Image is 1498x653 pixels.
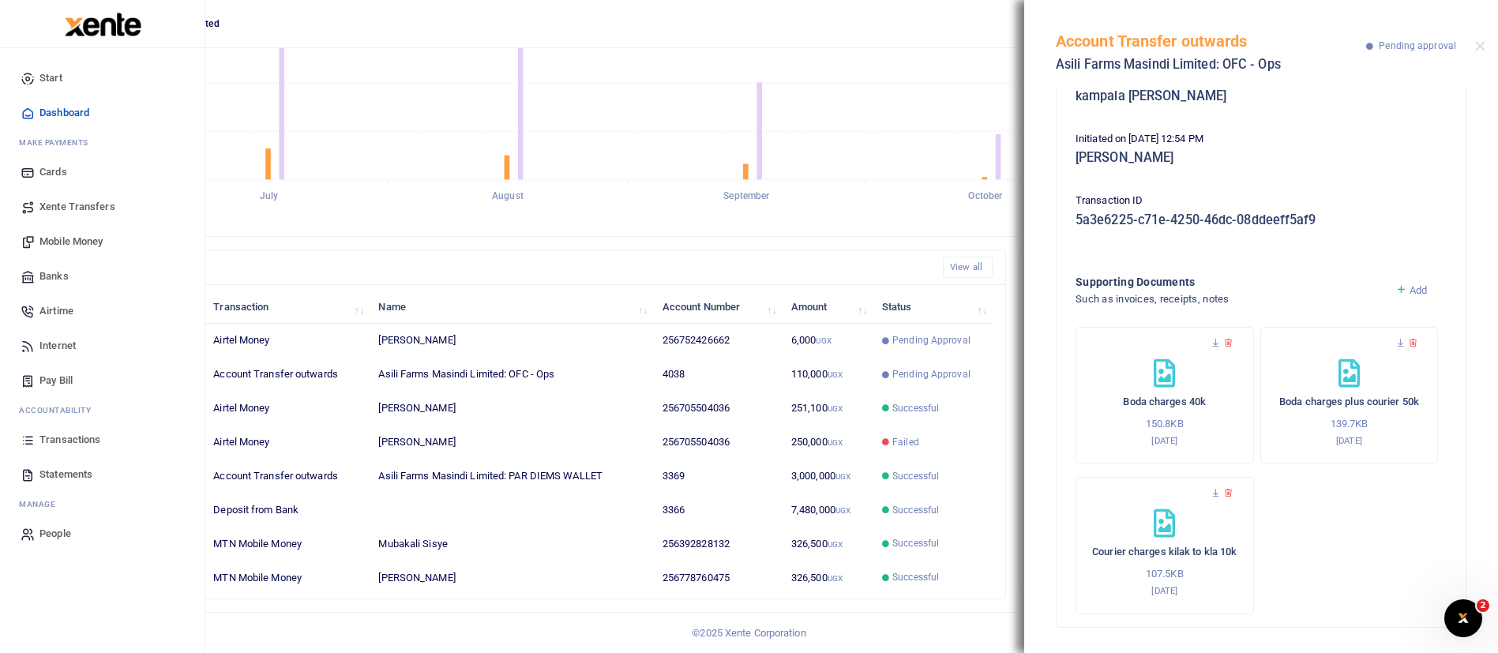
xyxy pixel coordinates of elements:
[1076,131,1447,148] p: Initiated on [DATE] 12:54 PM
[370,460,653,494] td: Asili Farms Masindi Limited: PAR DIEMS WALLET
[1379,40,1456,51] span: Pending approval
[873,290,993,324] th: Status: activate to sort column ascending
[828,370,843,379] small: UGX
[1092,396,1237,408] h6: Boda charges 40k
[1277,396,1422,408] h6: Boda charges plus courier 50k
[1076,291,1383,308] h4: Such as invoices, receipts, notes
[828,574,843,583] small: UGX
[370,426,653,460] td: [PERSON_NAME]
[1151,435,1177,446] small: [DATE]
[816,336,831,345] small: UGX
[783,358,873,392] td: 110,000
[13,155,192,190] a: Cards
[370,290,653,324] th: Name: activate to sort column ascending
[205,527,370,561] td: MTN Mobile Money
[892,401,939,415] span: Successful
[205,324,370,358] td: Airtel Money
[1477,599,1489,612] span: 2
[654,460,783,494] td: 3369
[13,516,192,551] a: People
[39,526,71,542] span: People
[205,290,370,324] th: Transaction: activate to sort column ascending
[39,234,103,250] span: Mobile Money
[205,426,370,460] td: Airtel Money
[39,338,76,354] span: Internet
[783,290,873,324] th: Amount: activate to sort column ascending
[654,358,783,392] td: 4038
[13,328,192,363] a: Internet
[1076,212,1447,228] h5: 5a3e6225-c71e-4250-46dc-08ddeeff5af9
[1076,73,1447,104] h5: Funds transfer to OFC wallet for transport documents to kampala [PERSON_NAME]
[370,324,653,358] td: [PERSON_NAME]
[13,224,192,259] a: Mobile Money
[1076,327,1254,464] div: Boda charges 40k
[370,527,653,561] td: Mubakali Sisye
[654,494,783,527] td: 3366
[828,438,843,447] small: UGX
[654,527,783,561] td: 256392828132
[13,363,192,398] a: Pay Bill
[1092,566,1237,583] p: 107.5KB
[13,294,192,328] a: Airtime
[892,536,939,550] span: Successful
[1056,57,1366,73] h5: Asili Farms Masindi Limited: OFC - Ops
[828,404,843,413] small: UGX
[39,373,73,388] span: Pay Bill
[835,472,850,481] small: UGX
[39,105,89,121] span: Dashboard
[13,422,192,457] a: Transactions
[1444,599,1482,637] iframe: Intercom live chat
[1076,193,1447,209] p: Transaction ID
[1410,284,1427,296] span: Add
[39,164,67,180] span: Cards
[13,190,192,224] a: Xente Transfers
[39,432,100,448] span: Transactions
[1260,327,1439,464] div: Boda charges plus courier 50k
[654,290,783,324] th: Account Number: activate to sort column ascending
[1056,32,1366,51] h5: Account Transfer outwards
[31,404,91,416] span: countability
[835,506,850,515] small: UGX
[968,191,1003,202] tspan: October
[27,498,56,510] span: anage
[205,561,370,594] td: MTN Mobile Money
[39,303,73,319] span: Airtime
[892,469,939,483] span: Successful
[783,527,873,561] td: 326,500
[73,259,930,276] h4: Recent Transactions
[1076,150,1447,166] h5: [PERSON_NAME]
[1151,585,1177,596] small: [DATE]
[370,561,653,594] td: [PERSON_NAME]
[943,257,993,278] a: View all
[13,492,192,516] li: M
[892,367,971,381] span: Pending Approval
[63,17,141,29] a: logo-small logo-large logo-large
[370,392,653,426] td: [PERSON_NAME]
[27,137,88,148] span: ake Payments
[1475,41,1485,51] button: Close
[205,392,370,426] td: Airtel Money
[892,570,939,584] span: Successful
[13,130,192,155] li: M
[654,426,783,460] td: 256705504036
[1076,273,1383,291] h4: Supporting Documents
[1092,416,1237,433] p: 150.8KB
[892,503,939,517] span: Successful
[783,460,873,494] td: 3,000,000
[205,460,370,494] td: Account Transfer outwards
[39,70,62,86] span: Start
[1092,546,1237,558] h6: Courier charges kilak to kla 10k
[654,324,783,358] td: 256752426662
[1395,284,1428,296] a: Add
[783,392,873,426] td: 251,100
[65,13,141,36] img: logo-large
[370,358,653,392] td: Asili Farms Masindi Limited: OFC - Ops
[13,457,192,492] a: Statements
[1336,435,1362,446] small: [DATE]
[828,540,843,549] small: UGX
[892,435,919,449] span: Failed
[1277,416,1422,433] p: 139.7KB
[13,61,192,96] a: Start
[492,191,524,202] tspan: August
[260,191,278,202] tspan: July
